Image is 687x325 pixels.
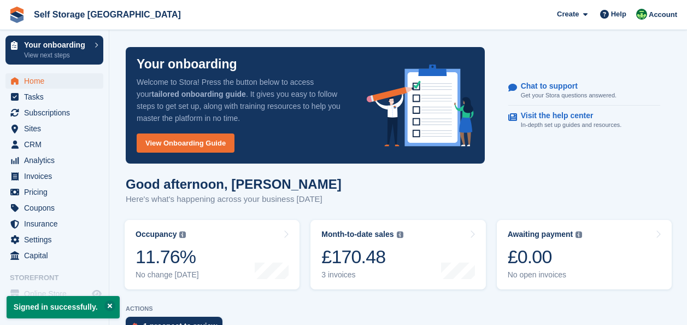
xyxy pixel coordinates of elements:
span: CRM [24,137,90,152]
p: View next steps [24,50,89,60]
img: onboarding-info-6c161a55d2c0e0a8cae90662b2fe09162a5109e8cc188191df67fb4f79e88e88.svg [367,65,474,147]
img: Mackenzie Wells [636,9,647,20]
span: Capital [24,248,90,263]
span: Coupons [24,200,90,216]
p: Get your Stora questions answered. [521,91,616,100]
a: menu [5,89,103,105]
a: menu [5,286,103,301]
a: Visit the help center In-depth set up guides and resources. [508,106,660,135]
a: Self Storage [GEOGRAPHIC_DATA] [30,5,185,24]
a: Chat to support Get your Stora questions answered. [508,76,660,106]
span: Sites [24,121,90,136]
h1: Good afternoon, [PERSON_NAME] [126,177,342,191]
span: Subscriptions [24,105,90,120]
span: Help [611,9,626,20]
div: £170.48 [321,246,403,268]
span: Account [649,9,677,20]
a: menu [5,153,103,168]
span: Tasks [24,89,90,105]
strong: tailored onboarding guide [151,90,246,98]
p: In-depth set up guides and resources. [521,120,622,130]
a: menu [5,200,103,216]
p: Visit the help center [521,111,613,120]
a: Occupancy 11.76% No change [DATE] [125,220,300,289]
span: Invoices [24,169,90,184]
a: Preview store [90,287,103,300]
a: menu [5,232,103,247]
span: Insurance [24,216,90,231]
span: Analytics [24,153,90,168]
a: Month-to-date sales £170.48 3 invoices [310,220,485,289]
span: Storefront [10,272,109,283]
p: Your onboarding [137,58,237,71]
p: Here's what's happening across your business [DATE] [126,193,342,206]
p: Signed in successfully. [7,296,120,318]
div: 11.76% [136,246,199,268]
a: menu [5,137,103,152]
span: Pricing [24,184,90,200]
div: 3 invoices [321,270,403,280]
img: icon-info-grey-7440780725fd019a000dd9b08b2336e03edf1995a4989e88bcd33f0948082b44.svg [179,231,186,238]
a: menu [5,248,103,263]
div: No open invoices [508,270,583,280]
a: menu [5,121,103,136]
div: Month-to-date sales [321,230,394,239]
p: Chat to support [521,82,608,91]
a: Your onboarding View next steps [5,36,103,65]
div: £0.00 [508,246,583,268]
a: menu [5,105,103,120]
a: Awaiting payment £0.00 No open invoices [497,220,672,289]
span: Online Store [24,286,90,301]
span: Create [557,9,579,20]
img: stora-icon-8386f47178a22dfd0bd8f6a31ec36ba5ce8667c1dd55bd0f319d3a0aa187defe.svg [9,7,25,23]
a: View Onboarding Guide [137,134,234,153]
a: menu [5,184,103,200]
p: ACTIONS [126,305,671,312]
span: Home [24,73,90,89]
a: menu [5,216,103,231]
div: Awaiting payment [508,230,573,239]
img: icon-info-grey-7440780725fd019a000dd9b08b2336e03edf1995a4989e88bcd33f0948082b44.svg [576,231,582,238]
p: Your onboarding [24,41,89,49]
a: menu [5,73,103,89]
img: icon-info-grey-7440780725fd019a000dd9b08b2336e03edf1995a4989e88bcd33f0948082b44.svg [397,231,403,238]
div: No change [DATE] [136,270,199,280]
a: menu [5,169,103,184]
p: Welcome to Stora! Press the button below to access your . It gives you easy to follow steps to ge... [137,76,349,124]
div: Occupancy [136,230,177,239]
span: Settings [24,232,90,247]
